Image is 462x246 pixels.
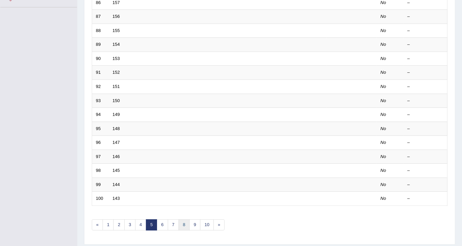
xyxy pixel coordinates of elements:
[92,24,109,38] td: 88
[113,112,120,117] a: 149
[381,84,386,89] em: No
[113,42,120,47] a: 154
[408,112,444,118] div: –
[381,168,386,173] em: No
[113,70,120,75] a: 152
[92,136,109,150] td: 96
[179,219,190,230] a: 8
[381,28,386,33] em: No
[381,98,386,103] em: No
[146,219,157,230] a: 5
[92,122,109,136] td: 95
[381,154,386,159] em: No
[92,178,109,192] td: 99
[381,112,386,117] em: No
[408,84,444,90] div: –
[92,108,109,122] td: 94
[92,150,109,164] td: 97
[113,98,120,103] a: 150
[113,219,124,230] a: 2
[381,56,386,61] em: No
[92,192,109,206] td: 100
[113,196,120,201] a: 143
[113,154,120,159] a: 146
[408,98,444,104] div: –
[200,219,214,230] a: 10
[92,66,109,80] td: 91
[92,52,109,66] td: 90
[113,168,120,173] a: 145
[113,56,120,61] a: 153
[408,195,444,202] div: –
[168,219,179,230] a: 7
[408,140,444,146] div: –
[214,219,225,230] a: »
[189,219,200,230] a: 9
[113,182,120,187] a: 144
[381,140,386,145] em: No
[408,126,444,132] div: –
[408,167,444,174] div: –
[408,28,444,34] div: –
[92,10,109,24] td: 87
[92,80,109,94] td: 92
[408,154,444,160] div: –
[381,182,386,187] em: No
[381,70,386,75] em: No
[408,13,444,20] div: –
[381,42,386,47] em: No
[92,94,109,108] td: 93
[113,28,120,33] a: 155
[381,126,386,131] em: No
[92,38,109,52] td: 89
[92,164,109,178] td: 98
[408,41,444,48] div: –
[135,219,146,230] a: 4
[381,196,386,201] em: No
[103,219,114,230] a: 1
[157,219,168,230] a: 6
[124,219,136,230] a: 3
[113,126,120,131] a: 148
[113,140,120,145] a: 147
[92,219,103,230] a: «
[408,182,444,188] div: –
[113,84,120,89] a: 151
[381,14,386,19] em: No
[113,14,120,19] a: 156
[408,56,444,62] div: –
[408,69,444,76] div: –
